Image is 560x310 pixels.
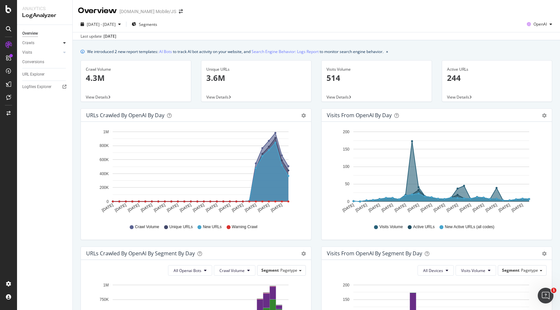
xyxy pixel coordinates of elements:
span: Crawl Volume [135,224,159,230]
text: 150 [343,297,349,302]
text: 750K [100,297,109,302]
text: 1M [103,283,109,287]
a: URL Explorer [22,71,68,78]
text: 800K [100,144,109,148]
button: close banner [384,47,390,56]
text: 200K [100,185,109,190]
span: [DATE] - [DATE] [87,22,116,27]
span: New URLs [203,224,221,230]
span: View Details [327,94,349,100]
button: OpenAI [524,19,555,29]
text: [DATE] [342,203,355,213]
span: Crawl Volume [219,268,245,273]
text: [DATE] [114,203,127,213]
text: [DATE] [101,203,114,213]
a: Search Engine Behavior: Logs Report [252,48,319,55]
text: [DATE] [381,203,394,213]
div: Overview [22,30,38,37]
text: [DATE] [270,203,283,213]
span: View Details [206,94,229,100]
text: 50 [345,182,350,187]
span: Segment [261,267,279,273]
a: Overview [22,30,68,37]
a: Visits [22,49,61,56]
div: [DOMAIN_NAME] Mobile/JS [120,8,176,15]
div: URLs Crawled by OpenAI by day [86,112,164,119]
div: gear [301,113,306,118]
button: [DATE] - [DATE] [78,19,123,29]
span: Segment [502,267,519,273]
div: Unique URLs [206,66,307,72]
text: [DATE] [192,203,205,213]
text: [DATE] [459,203,472,213]
text: 600K [100,157,109,162]
text: [DATE] [205,203,218,213]
text: [DATE] [231,203,244,213]
div: arrow-right-arrow-left [179,9,183,14]
text: [DATE] [179,203,192,213]
div: A chart. [327,127,547,218]
span: OpenAI [533,21,547,27]
div: gear [542,251,547,256]
span: Visits Volume [379,224,403,230]
text: 1M [103,130,109,134]
p: 3.6M [206,72,307,83]
p: 4.3M [86,72,186,83]
button: Crawl Volume [214,265,255,276]
div: Overview [78,5,117,16]
text: [DATE] [257,203,270,213]
text: 400K [100,172,109,176]
svg: A chart. [86,127,306,218]
text: 100 [343,164,349,169]
text: [DATE] [433,203,446,213]
div: Visits from OpenAI By Segment By Day [327,250,422,257]
span: Warning Crawl [232,224,257,230]
a: Conversions [22,59,68,65]
span: 1 [551,288,556,293]
span: Segments [139,22,157,27]
p: 244 [447,72,547,83]
button: Visits Volume [456,265,496,276]
button: Segments [129,19,160,29]
span: Active URLs [413,224,435,230]
div: URL Explorer [22,71,45,78]
span: View Details [447,94,469,100]
div: Active URLs [447,66,547,72]
text: [DATE] [407,203,420,213]
text: 200 [343,130,349,134]
div: [DATE] [103,33,116,39]
div: Visits Volume [327,66,427,72]
text: [DATE] [511,203,524,213]
div: Last update [81,33,116,39]
div: We introduced 2 new report templates: to track AI bot activity on your website, and to monitor se... [87,48,383,55]
span: New Active URLs (all codes) [445,224,494,230]
span: Pagetype [521,267,538,273]
text: [DATE] [244,203,257,213]
div: gear [542,113,547,118]
text: [DATE] [485,203,498,213]
text: 150 [343,147,349,152]
span: All Devices [423,268,443,273]
text: [DATE] [420,203,433,213]
text: [DATE] [498,203,511,213]
text: [DATE] [355,203,368,213]
text: 0 [106,199,109,204]
text: [DATE] [218,203,231,213]
text: [DATE] [153,203,166,213]
span: Pagetype [280,267,297,273]
iframe: Intercom live chat [538,288,553,303]
text: [DATE] [140,203,153,213]
button: All Openai Bots [168,265,212,276]
text: [DATE] [127,203,140,213]
div: Logfiles Explorer [22,83,51,90]
a: AI Bots [159,48,172,55]
div: gear [301,251,306,256]
p: 514 [327,72,427,83]
div: LogAnalyzer [22,12,67,19]
span: Unique URLs [169,224,193,230]
text: [DATE] [166,203,179,213]
div: URLs Crawled by OpenAI By Segment By Day [86,250,195,257]
div: Crawls [22,40,34,46]
a: Logfiles Explorer [22,83,68,90]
